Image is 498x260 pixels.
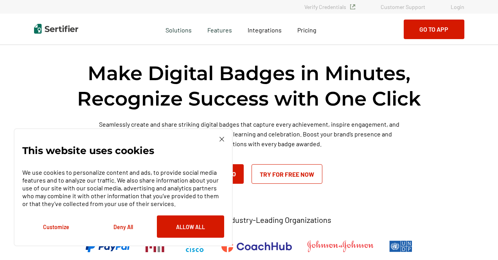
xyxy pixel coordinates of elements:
[34,24,78,34] img: Sertifier | Digital Credentialing Platform
[34,61,464,111] h1: Make Digital Badges in Minutes, Recognize Success with One Click
[99,119,400,149] p: Seamlessly create and share striking digital badges that capture every achievement, inspire engag...
[221,240,292,252] img: CoachHub
[207,24,232,34] span: Features
[404,20,464,39] button: Go to App
[252,164,322,184] a: Try for Free Now
[146,240,168,252] img: Massachusetts Institute of Technology
[248,26,282,34] span: Integrations
[381,4,425,10] a: Customer Support
[307,240,373,252] img: Johnson & Johnson
[304,4,355,10] a: Verify Credentials
[219,137,224,142] img: Cookie Popup Close
[90,215,157,238] button: Deny All
[389,240,412,252] img: UNDP
[350,4,355,9] img: Verified
[165,24,192,34] span: Solutions
[157,215,224,238] button: Allow All
[297,26,316,34] span: Pricing
[167,215,331,225] p: Trusted by +1500 Industry-Leading Organizations
[22,147,154,154] p: This website uses cookies
[22,215,90,238] button: Customize
[86,240,130,252] img: PayPal
[248,24,282,34] a: Integrations
[184,240,206,252] img: Cisco
[451,4,464,10] a: Login
[297,24,316,34] a: Pricing
[22,169,224,208] p: We use cookies to personalize content and ads, to provide social media features and to analyze ou...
